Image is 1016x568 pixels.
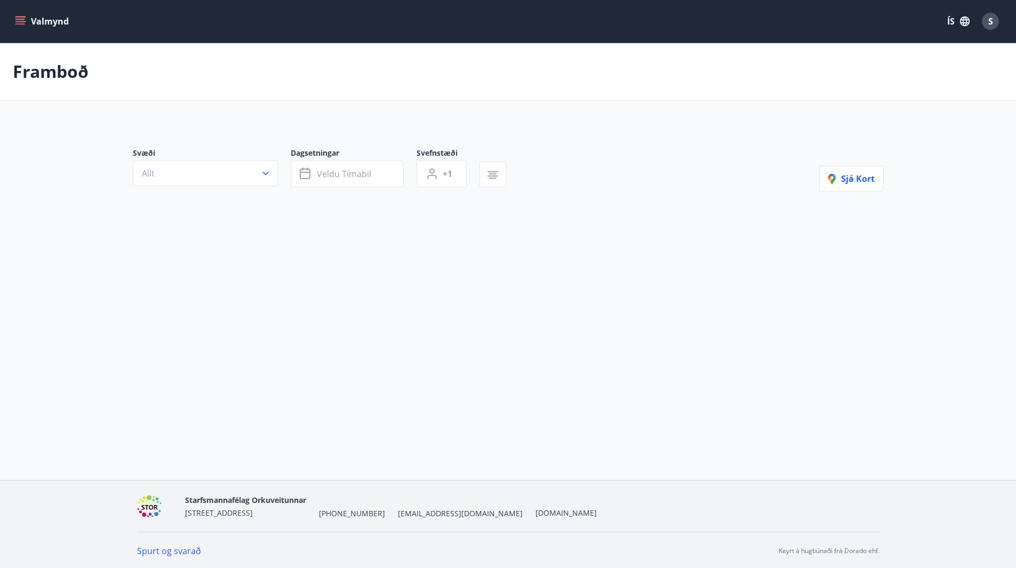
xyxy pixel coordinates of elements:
[398,508,523,519] span: [EMAIL_ADDRESS][DOMAIN_NAME]
[133,161,278,186] button: Allt
[13,60,89,83] p: Framboð
[819,166,884,191] button: Sjá kort
[137,495,177,518] img: 6gDcfMXiVBXXG0H6U6eM60D7nPrsl9g1x4qDF8XG.png
[291,161,404,187] button: Veldu tímabil
[417,148,479,161] span: Svefnstæði
[185,495,306,505] span: Starfsmannafélag Orkuveitunnar
[13,12,73,31] button: menu
[828,173,875,185] span: Sjá kort
[988,15,993,27] span: S
[417,161,467,187] button: +1
[137,545,201,557] a: Spurt og svarað
[185,508,253,518] span: [STREET_ADDRESS]
[133,148,291,161] span: Svæði
[978,9,1003,34] button: S
[319,508,385,519] span: [PHONE_NUMBER]
[291,148,417,161] span: Dagsetningar
[443,168,452,180] span: +1
[941,12,975,31] button: ÍS
[779,546,879,556] p: Keyrt á hugbúnaði frá Dorado ehf.
[535,508,597,518] a: [DOMAIN_NAME]
[317,168,371,180] span: Veldu tímabil
[142,167,155,179] span: Allt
